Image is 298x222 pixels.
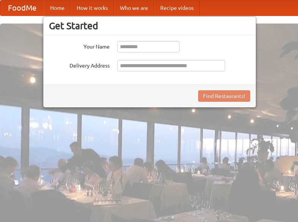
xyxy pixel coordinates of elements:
[198,90,250,102] button: Find Restaurants!
[44,0,71,16] a: Home
[154,0,200,16] a: Recipe videos
[114,0,154,16] a: Who we are
[71,0,114,16] a: How it works
[49,60,110,69] label: Delivery Address
[49,41,110,50] label: Your Name
[49,20,250,31] h3: Get Started
[0,0,44,16] a: FoodMe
